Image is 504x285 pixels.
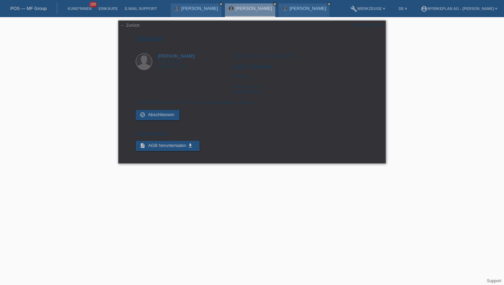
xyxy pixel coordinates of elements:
[232,85,262,89] span: Externe Referenz
[273,2,277,7] a: close
[232,64,368,74] h2: CHF 12'999.00
[64,7,95,11] a: Kund*innen
[395,7,410,11] a: DE ▾
[188,143,193,148] i: get_app
[347,7,388,11] a: buildWerkzeuge ▾
[487,278,501,283] a: Support
[236,6,272,11] a: [PERSON_NAME]
[158,53,195,59] a: [PERSON_NAME]
[417,7,501,11] a: account_circleMybikeplan AG - [PERSON_NAME] ▾
[140,143,145,148] i: description
[181,6,218,11] a: [PERSON_NAME]
[10,6,47,11] a: POS — MF Group
[136,141,200,151] a: description AGB herunterladen get_app
[121,7,160,11] a: E-Mail Support
[136,35,368,43] h1: Einkauf
[95,7,121,11] a: Einkäufe
[136,100,368,105] p: Der Einkauf ist noch offen und muss abgeschlossen werden.
[289,6,326,11] a: [PERSON_NAME]
[350,5,357,12] i: build
[327,2,332,7] a: close
[140,112,145,117] i: check_circle_outline
[120,23,140,28] a: ← Zurück
[219,2,224,7] a: close
[148,112,175,117] span: Abschliessen
[136,110,179,120] a: check_circle_outline Abschliessen
[327,2,331,6] i: close
[158,53,195,69] div: Ausserdorf 8 8235 Lohn SH
[351,23,383,28] div: POSP00026722
[273,2,277,6] i: close
[232,53,368,100] div: [GEOGRAPHIC_DATA], [DATE] 36 Raten 42967855700
[89,2,97,8] span: 100
[421,5,428,12] i: account_circle
[136,131,368,141] h2: Downloads
[219,2,223,6] i: close
[148,143,186,148] span: AGB herunterladen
